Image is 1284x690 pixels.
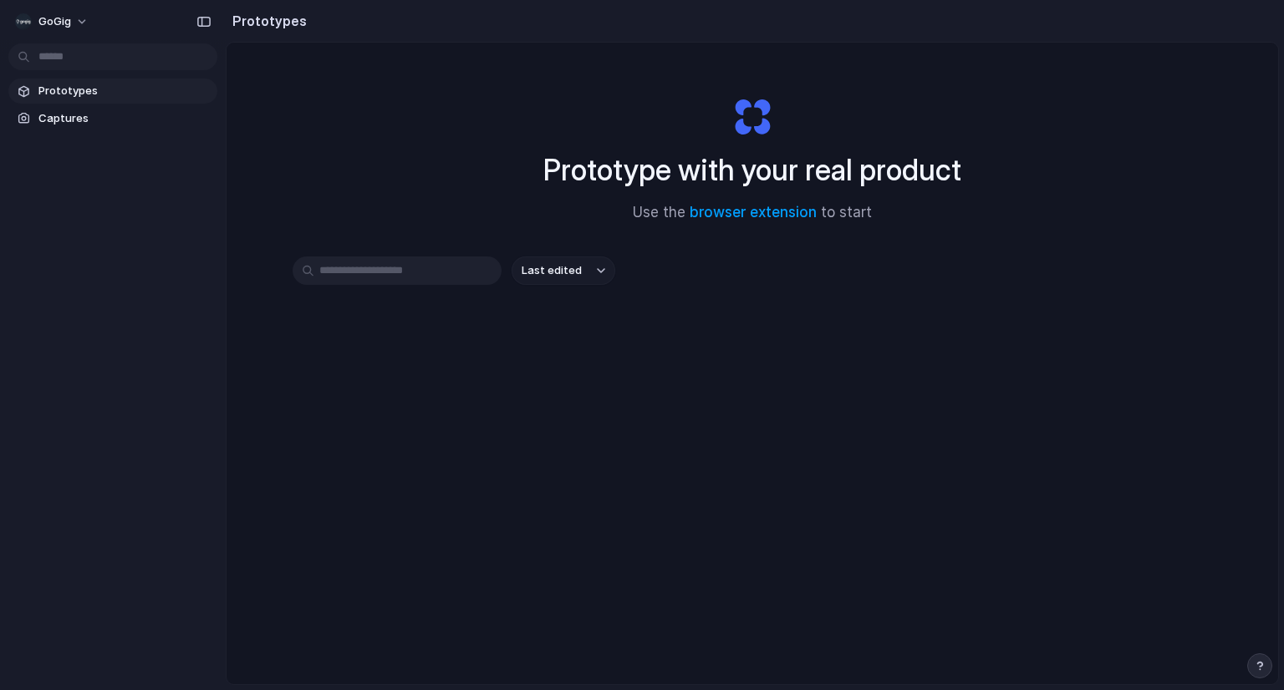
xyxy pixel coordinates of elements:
[226,11,307,31] h2: Prototypes
[38,83,211,99] span: Prototypes
[8,8,97,35] button: GoGig
[38,110,211,127] span: Captures
[38,13,71,30] span: GoGig
[512,256,615,285] button: Last edited
[8,79,217,104] a: Prototypes
[690,204,817,221] a: browser extension
[522,262,582,279] span: Last edited
[543,148,961,192] h1: Prototype with your real product
[633,202,872,224] span: Use the to start
[8,106,217,131] a: Captures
